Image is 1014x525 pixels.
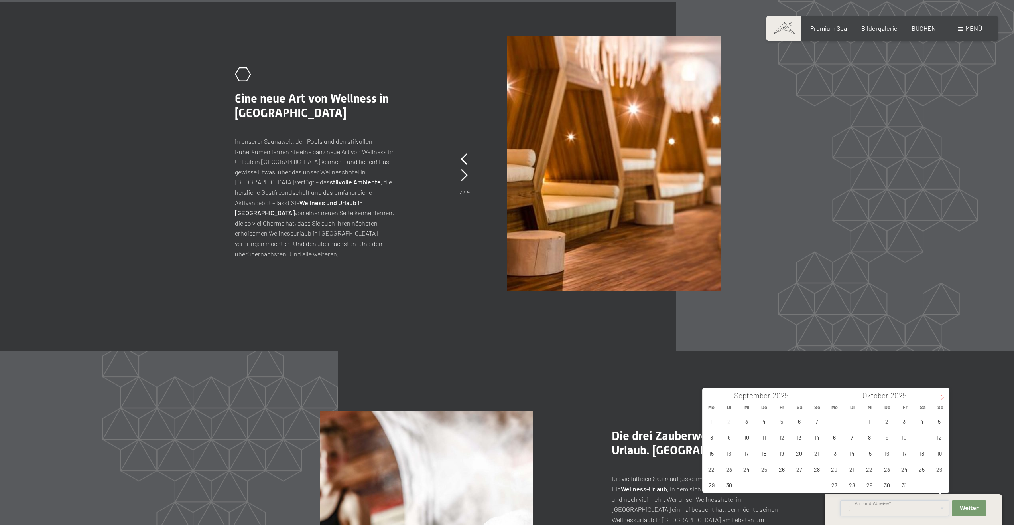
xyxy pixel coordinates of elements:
a: Bildergalerie [861,24,898,32]
span: September 7, 2025 [809,413,825,429]
input: Year [770,391,797,400]
span: Oktober 2, 2025 [879,413,895,429]
span: September 30, 2025 [721,477,737,493]
span: September 26, 2025 [774,461,790,477]
span: Oktober 31, 2025 [896,477,912,493]
span: Oktober 25, 2025 [914,461,929,477]
strong: stilvolle Ambiente [330,178,381,186]
span: Oktober 13, 2025 [827,445,842,461]
span: Fr [896,405,914,410]
span: September 28, 2025 [809,461,825,477]
span: September 23, 2025 [721,461,737,477]
span: Oktober 30, 2025 [879,477,895,493]
span: September 15, 2025 [704,445,719,461]
span: September 18, 2025 [756,445,772,461]
span: Oktober 18, 2025 [914,445,929,461]
span: Oktober 23, 2025 [879,461,895,477]
span: Oktober 3, 2025 [896,413,912,429]
span: Oktober 4, 2025 [914,413,929,429]
span: Oktober 17, 2025 [896,445,912,461]
span: Weiter [960,505,979,512]
span: September 27, 2025 [792,461,807,477]
input: Year [888,391,915,400]
span: September 22, 2025 [704,461,719,477]
button: Weiter [952,500,986,517]
span: Oktober [862,392,888,400]
span: Oktober 1, 2025 [862,413,877,429]
span: Menü [965,24,982,32]
span: Oktober 27, 2025 [827,477,842,493]
span: September 20, 2025 [792,445,807,461]
span: September [734,392,770,400]
span: September 10, 2025 [739,429,754,445]
strong: Wellness-Urlaub [621,485,667,493]
span: September 17, 2025 [739,445,754,461]
span: Eine neue Art von Wellness in [GEOGRAPHIC_DATA] [235,91,389,120]
span: September 9, 2025 [721,429,737,445]
span: So [931,405,949,410]
a: BUCHEN [912,24,936,32]
span: Di [720,405,738,410]
span: September 25, 2025 [756,461,772,477]
span: Oktober 11, 2025 [914,429,929,445]
span: September 14, 2025 [809,429,825,445]
span: Do [756,405,773,410]
span: Oktober 14, 2025 [844,445,860,461]
span: Oktober 15, 2025 [862,445,877,461]
span: / [463,188,466,195]
span: Oktober 19, 2025 [931,445,947,461]
span: September 12, 2025 [774,429,790,445]
span: Oktober 8, 2025 [862,429,877,445]
span: September 19, 2025 [774,445,790,461]
span: September 16, 2025 [721,445,737,461]
span: September 4, 2025 [756,413,772,429]
span: 4 [467,188,470,195]
span: Di [843,405,861,410]
span: Die drei Zauberworte: Wellness. Urlaub. [GEOGRAPHIC_DATA]. [612,429,778,457]
span: Oktober 28, 2025 [844,477,860,493]
p: In unserer Saunawelt, den Pools und den stilvollen Ruheräumen lernen Sie eine ganz neue Art von W... [235,136,402,259]
span: September 21, 2025 [809,445,825,461]
span: September 2, 2025 [721,413,737,429]
span: September 5, 2025 [774,413,790,429]
span: Oktober 9, 2025 [879,429,895,445]
span: September 3, 2025 [739,413,754,429]
span: Mi [861,405,879,410]
span: September 6, 2025 [792,413,807,429]
span: Oktober 20, 2025 [827,461,842,477]
span: Oktober 26, 2025 [931,461,947,477]
span: September 29, 2025 [704,477,719,493]
span: Mo [826,405,843,410]
span: Mo [703,405,720,410]
span: Oktober 7, 2025 [844,429,860,445]
span: 2 [459,188,463,195]
span: September 1, 2025 [704,413,719,429]
span: Oktober 21, 2025 [844,461,860,477]
span: September 8, 2025 [704,429,719,445]
span: Oktober 16, 2025 [879,445,895,461]
span: Oktober 24, 2025 [896,461,912,477]
span: So [808,405,826,410]
a: Premium Spa [810,24,847,32]
span: September 13, 2025 [792,429,807,445]
span: September 24, 2025 [739,461,754,477]
span: Oktober 10, 2025 [896,429,912,445]
strong: Sauna [734,485,752,493]
span: Do [879,405,896,410]
span: Oktober 12, 2025 [931,429,947,445]
span: Oktober 22, 2025 [862,461,877,477]
span: Oktober 29, 2025 [862,477,877,493]
span: September 11, 2025 [756,429,772,445]
span: Oktober 6, 2025 [827,429,842,445]
span: Fr [773,405,791,410]
span: Oktober 5, 2025 [931,413,947,429]
span: Sa [914,405,931,410]
img: Ein Wellness-Urlaub in Südtirol – 7.700 m² Spa, 10 Saunen [507,36,721,291]
span: Mi [738,405,756,410]
span: Sa [791,405,808,410]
